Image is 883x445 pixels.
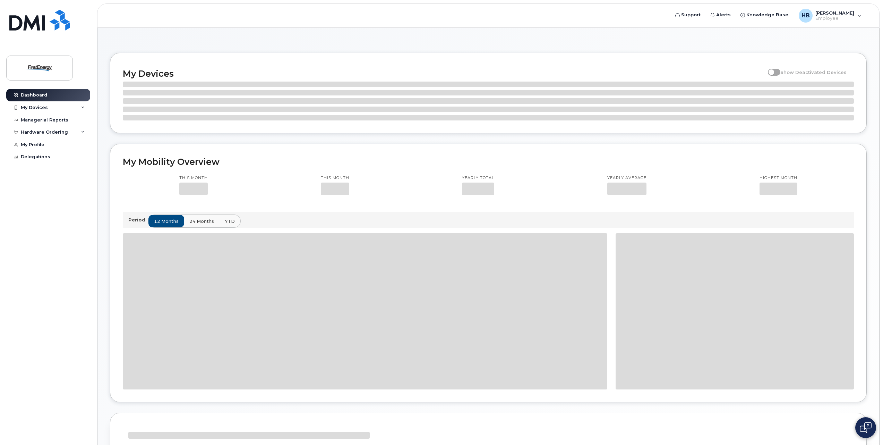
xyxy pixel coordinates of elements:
span: 24 months [189,218,214,225]
p: Highest month [760,175,797,181]
p: Period [128,217,148,223]
input: Show Deactivated Devices [768,66,773,71]
span: YTD [225,218,235,225]
p: This month [321,175,349,181]
h2: My Mobility Overview [123,157,854,167]
img: Open chat [860,422,872,433]
span: Show Deactivated Devices [780,69,847,75]
p: This month [179,175,208,181]
p: Yearly average [607,175,646,181]
p: Yearly total [462,175,494,181]
h2: My Devices [123,68,764,79]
